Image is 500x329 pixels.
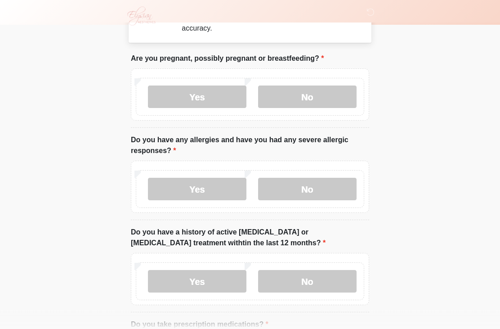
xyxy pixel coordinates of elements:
label: Yes [148,86,246,108]
label: Do you have any allergies and have you had any severe allergic responses? [131,135,369,157]
label: Are you pregnant, possibly pregnant or breastfeeding? [131,54,324,64]
label: Do you have a history of active [MEDICAL_DATA] or [MEDICAL_DATA] treatment withtin the last 12 mo... [131,227,369,249]
label: Yes [148,178,246,201]
label: No [258,270,357,293]
label: Yes [148,270,246,293]
img: Elysian Aesthetics Logo [122,7,160,26]
label: No [258,178,357,201]
label: No [258,86,357,108]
